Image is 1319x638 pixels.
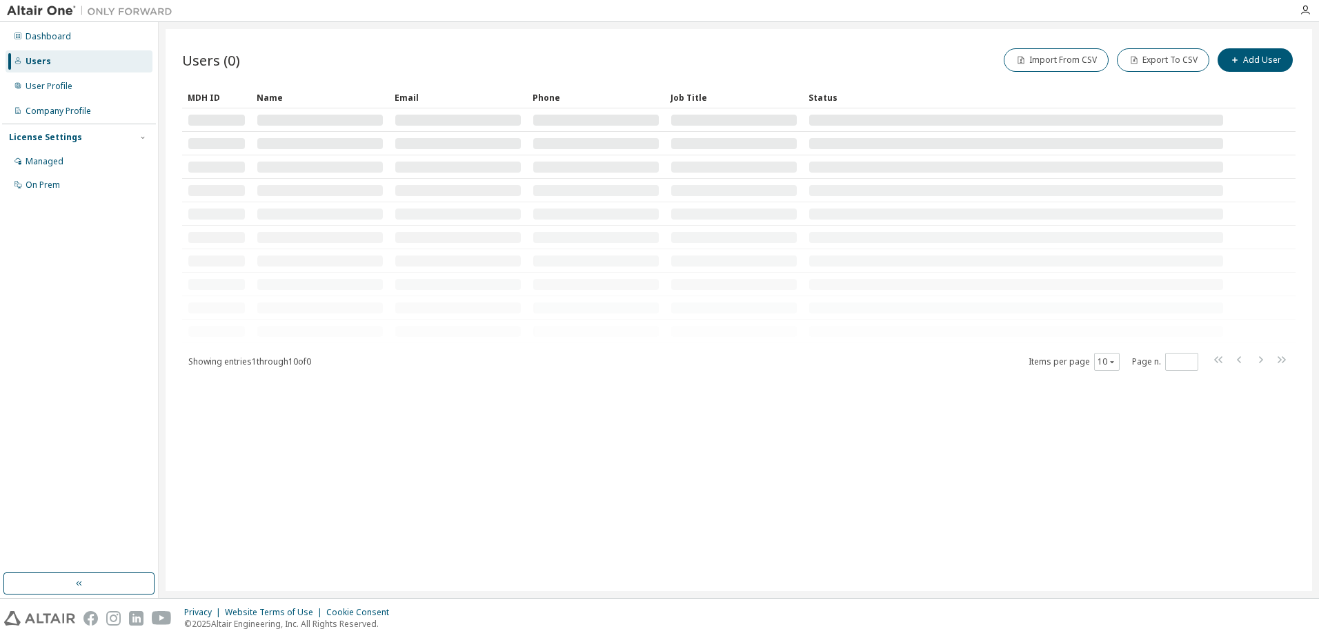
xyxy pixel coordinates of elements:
[809,86,1224,108] div: Status
[26,31,71,42] div: Dashboard
[7,4,179,18] img: Altair One
[326,607,397,618] div: Cookie Consent
[533,86,659,108] div: Phone
[1029,353,1120,371] span: Items per page
[26,81,72,92] div: User Profile
[26,180,60,191] div: On Prem
[9,132,82,143] div: License Settings
[26,156,63,167] div: Managed
[225,607,326,618] div: Website Terms of Use
[188,356,311,367] span: Showing entries 1 through 10 of 0
[184,607,225,618] div: Privacy
[26,56,51,67] div: Users
[152,611,172,626] img: youtube.svg
[1004,48,1109,72] button: Import From CSV
[1098,356,1116,367] button: 10
[129,611,143,626] img: linkedin.svg
[1117,48,1209,72] button: Export To CSV
[83,611,98,626] img: facebook.svg
[26,106,91,117] div: Company Profile
[1218,48,1293,72] button: Add User
[4,611,75,626] img: altair_logo.svg
[182,50,240,70] span: Users (0)
[184,618,397,630] p: © 2025 Altair Engineering, Inc. All Rights Reserved.
[395,86,522,108] div: Email
[257,86,384,108] div: Name
[1132,353,1198,371] span: Page n.
[188,86,246,108] div: MDH ID
[671,86,797,108] div: Job Title
[106,611,121,626] img: instagram.svg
